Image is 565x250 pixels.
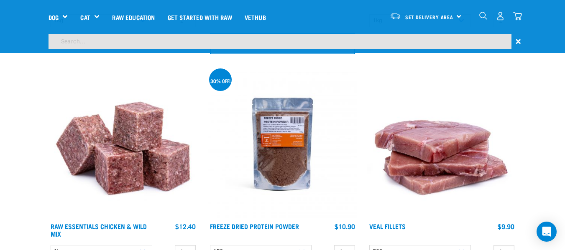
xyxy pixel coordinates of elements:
[498,222,514,230] div: $9.90
[208,69,357,218] img: FD Protein Powder
[49,69,198,218] img: Pile Of Cubed Chicken Wild Meat Mix
[49,34,511,49] input: Search...
[210,224,299,228] a: Freeze Dried Protein Powder
[210,79,230,82] div: 30% off!
[106,0,161,34] a: Raw Education
[238,0,272,34] a: Vethub
[479,12,487,20] img: home-icon-1@2x.png
[496,12,505,20] img: user.png
[175,222,196,230] div: $12.40
[161,0,238,34] a: Get started with Raw
[537,222,557,242] div: Open Intercom Messenger
[405,15,454,18] span: Set Delivery Area
[390,12,401,20] img: van-moving.png
[516,34,521,49] span: ×
[513,12,522,20] img: home-icon@2x.png
[80,13,90,22] a: Cat
[369,224,406,228] a: Veal Fillets
[335,222,355,230] div: $10.90
[51,224,147,235] a: Raw Essentials Chicken & Wild Mix
[367,69,516,218] img: Stack Of Raw Veal Fillets
[49,13,59,22] a: Dog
